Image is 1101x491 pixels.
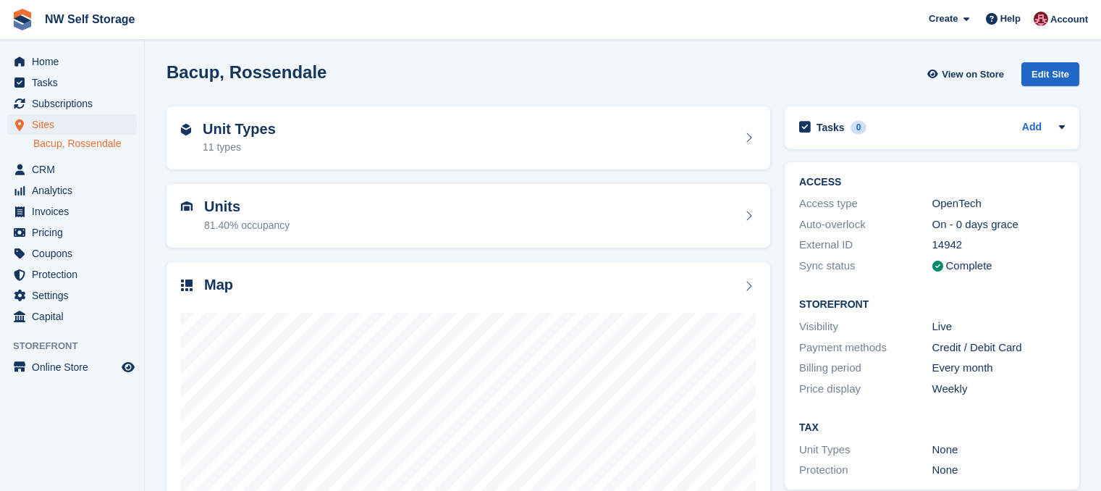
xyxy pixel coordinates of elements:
a: Bacup, Rossendale [33,137,137,151]
span: Pricing [32,222,119,243]
div: Price display [799,381,932,398]
img: unit-icn-7be61d7bf1b0ce9d3e12c5938cc71ed9869f7b940bace4675aadf7bd6d80202e.svg [181,201,193,211]
span: View on Store [942,67,1004,82]
div: Payment methods [799,340,932,356]
a: menu [7,222,137,243]
div: Edit Site [1021,62,1079,86]
div: Unit Types [799,442,932,458]
div: None [932,442,1066,458]
div: Access type [799,196,932,212]
span: Storefront [13,339,144,353]
span: Sites [32,114,119,135]
a: menu [7,306,137,327]
span: Invoices [32,201,119,222]
a: menu [7,357,137,377]
a: View on Store [925,62,1010,86]
span: Coupons [32,243,119,264]
h2: Map [204,277,233,293]
img: unit-type-icn-2b2737a686de81e16bb02015468b77c625bbabd49415b5ef34ead5e3b44a266d.svg [181,124,191,135]
a: NW Self Storage [39,7,140,31]
div: External ID [799,237,932,253]
a: menu [7,114,137,135]
span: Analytics [32,180,119,201]
img: map-icn-33ee37083ee616e46c38cad1a60f524a97daa1e2b2c8c0bc3eb3415660979fc1.svg [181,280,193,291]
span: Subscriptions [32,93,119,114]
a: menu [7,285,137,306]
a: menu [7,264,137,285]
div: On - 0 days grace [932,217,1066,233]
span: Capital [32,306,119,327]
div: 0 [851,121,867,134]
h2: Unit Types [203,121,276,138]
div: Every month [932,360,1066,377]
img: stora-icon-8386f47178a22dfd0bd8f6a31ec36ba5ce8667c1dd55bd0f319d3a0aa187defe.svg [12,9,33,30]
h2: Tax [799,422,1065,434]
a: menu [7,93,137,114]
span: Online Store [32,357,119,377]
div: Complete [946,258,992,274]
a: Units 81.40% occupancy [166,184,770,248]
span: Tasks [32,72,119,93]
a: Unit Types 11 types [166,106,770,170]
a: menu [7,243,137,264]
h2: Units [204,198,290,215]
div: Weekly [932,381,1066,398]
div: Protection [799,462,932,479]
div: Live [932,319,1066,335]
a: Add [1022,119,1042,136]
div: Billing period [799,360,932,377]
div: Visibility [799,319,932,335]
a: menu [7,51,137,72]
div: 14942 [932,237,1066,253]
img: Josh Vines [1034,12,1048,26]
span: Create [929,12,958,26]
h2: Bacup, Rossendale [166,62,326,82]
div: Sync status [799,258,932,274]
h2: Storefront [799,299,1065,311]
a: menu [7,180,137,201]
div: Credit / Debit Card [932,340,1066,356]
div: 81.40% occupancy [204,218,290,233]
h2: Tasks [817,121,845,134]
span: CRM [32,159,119,180]
h2: ACCESS [799,177,1065,188]
div: 11 types [203,140,276,155]
a: menu [7,201,137,222]
a: menu [7,159,137,180]
div: Auto-overlock [799,217,932,233]
div: OpenTech [932,196,1066,212]
span: Help [1000,12,1021,26]
a: Preview store [119,358,137,376]
a: menu [7,72,137,93]
span: Home [32,51,119,72]
div: None [932,462,1066,479]
a: Edit Site [1021,62,1079,92]
span: Protection [32,264,119,285]
span: Settings [32,285,119,306]
span: Account [1050,12,1088,27]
